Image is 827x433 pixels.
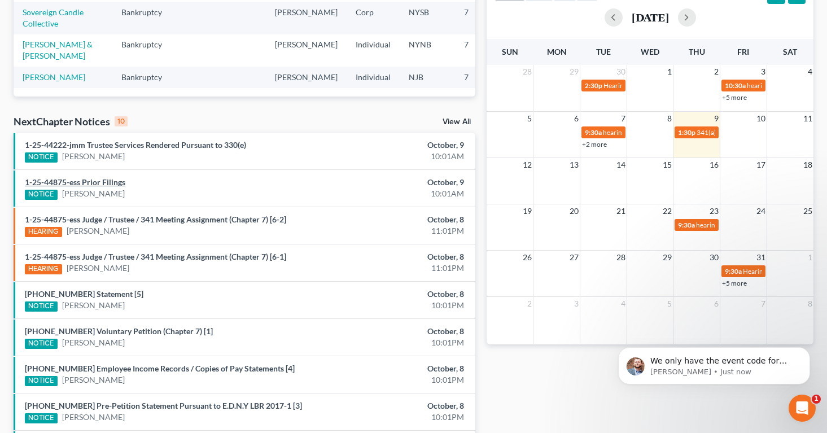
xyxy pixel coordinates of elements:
[812,395,821,404] span: 1
[25,364,295,373] a: [PHONE_NUMBER] Employee Income Records / Copies of Pay Statements [4]
[325,374,464,386] div: 10:01PM
[325,337,464,348] div: 10:01PM
[25,339,58,349] div: NOTICE
[25,401,302,410] a: [PHONE_NUMBER] Pre-Petition Statement Pursuant to E.D.N.Y LBR 2017-1 [3]
[325,412,464,423] div: 10:01PM
[789,395,816,422] iframe: Intercom live chat
[325,151,464,162] div: 10:01AM
[603,81,692,90] span: Hearing for [PERSON_NAME]
[713,297,720,310] span: 6
[615,251,627,264] span: 28
[455,34,511,67] td: 7
[666,65,673,78] span: 1
[62,151,125,162] a: [PERSON_NAME]
[62,188,125,199] a: [PERSON_NAME]
[725,81,746,90] span: 10:30a
[760,65,767,78] span: 3
[596,47,611,56] span: Tue
[783,47,797,56] span: Sat
[802,204,813,218] span: 25
[620,297,627,310] span: 4
[23,7,84,28] a: Sovereign Candle Collective
[25,215,286,224] a: 1-25-44875-ess Judge / Trustee / 341 Meeting Assignment (Chapter 7) [6-2]
[25,301,58,312] div: NOTICE
[547,47,567,56] span: Mon
[666,297,673,310] span: 5
[347,67,400,88] td: Individual
[807,297,813,310] span: 8
[807,251,813,264] span: 1
[443,118,471,126] a: View All
[689,47,705,56] span: Thu
[522,204,533,218] span: 19
[585,81,602,90] span: 2:30p
[115,116,128,126] div: 10
[632,11,669,23] h2: [DATE]
[725,267,742,275] span: 9:30a
[755,251,767,264] span: 31
[737,47,749,56] span: Fri
[67,225,129,237] a: [PERSON_NAME]
[25,152,58,163] div: NOTICE
[603,128,690,137] span: hearing for [PERSON_NAME]
[325,288,464,300] div: October, 8
[25,264,62,274] div: HEARING
[522,158,533,172] span: 12
[112,67,183,88] td: Bankruptcy
[802,158,813,172] span: 18
[522,251,533,264] span: 26
[713,65,720,78] span: 2
[755,112,767,125] span: 10
[347,34,400,67] td: Individual
[568,65,580,78] span: 29
[25,326,213,336] a: [PHONE_NUMBER] Voluntary Petition (Chapter 7) [1]
[25,252,286,261] a: 1-25-44875-ess Judge / Trustee / 341 Meeting Assignment (Chapter 7) [6-1]
[573,112,580,125] span: 6
[696,221,783,229] span: hearing for [PERSON_NAME]
[662,204,673,218] span: 22
[802,112,813,125] span: 11
[455,2,511,34] td: 7
[49,43,195,54] p: Message from James, sent Just now
[708,204,720,218] span: 23
[615,204,627,218] span: 21
[526,112,533,125] span: 5
[760,297,767,310] span: 7
[266,34,347,67] td: [PERSON_NAME]
[325,363,464,374] div: October, 8
[582,140,607,148] a: +2 more
[325,225,464,237] div: 11:01PM
[526,297,533,310] span: 2
[568,204,580,218] span: 20
[25,413,58,423] div: NOTICE
[601,323,827,403] iframe: Intercom notifications message
[662,251,673,264] span: 29
[662,158,673,172] span: 15
[755,204,767,218] span: 24
[62,374,125,386] a: [PERSON_NAME]
[615,158,627,172] span: 14
[25,177,125,187] a: 1-25-44875-ess Prior Filings
[325,326,464,337] div: October, 8
[400,34,455,67] td: NYNB
[573,297,580,310] span: 3
[325,251,464,263] div: October, 8
[112,34,183,67] td: Bankruptcy
[708,158,720,172] span: 16
[325,188,464,199] div: 10:01AM
[708,251,720,264] span: 30
[25,376,58,386] div: NOTICE
[455,67,511,88] td: 7
[722,279,747,287] a: +5 more
[49,33,187,98] span: We only have the event code for "Statements" as well. We would be happy to add the correct event ...
[266,67,347,88] td: [PERSON_NAME]
[23,72,85,82] a: [PERSON_NAME]
[23,40,93,60] a: [PERSON_NAME] & [PERSON_NAME]
[25,140,246,150] a: 1-25-44222-jmm Trustee Services Rendered Pursuant to 330(e)
[400,67,455,88] td: NJB
[325,400,464,412] div: October, 8
[755,158,767,172] span: 17
[325,177,464,188] div: October, 9
[722,93,747,102] a: +5 more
